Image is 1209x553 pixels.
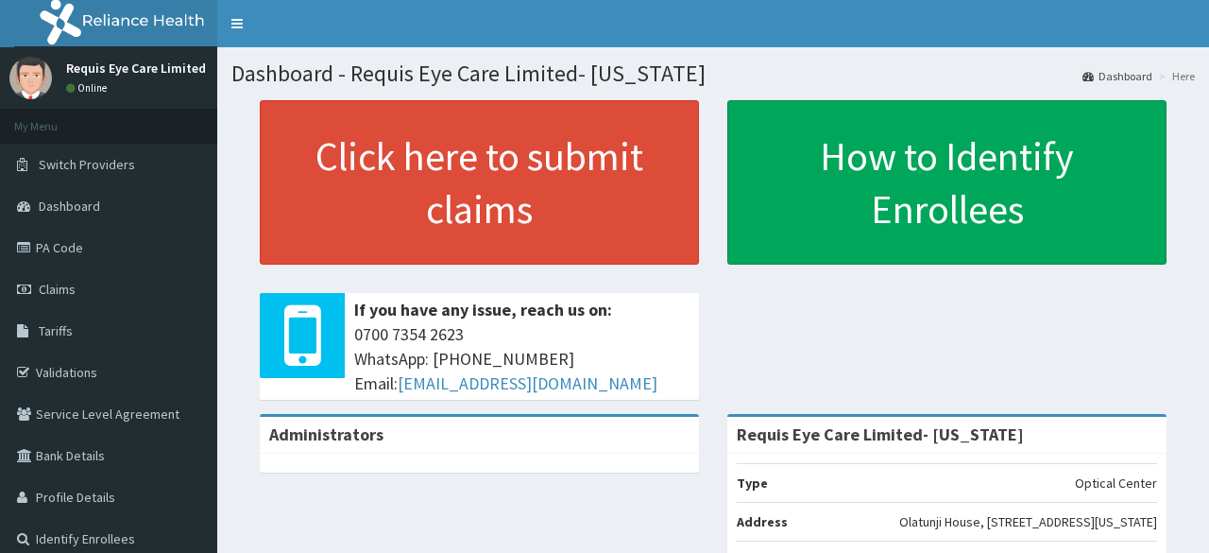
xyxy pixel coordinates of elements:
[899,512,1157,531] p: Olatunji House, [STREET_ADDRESS][US_STATE]
[39,198,100,215] span: Dashboard
[1082,68,1152,84] a: Dashboard
[354,322,690,395] span: 0700 7354 2623 WhatsApp: [PHONE_NUMBER] Email:
[1075,474,1157,493] p: Optical Center
[1154,68,1195,84] li: Here
[66,81,111,95] a: Online
[260,100,699,265] a: Click here to submit claims
[39,156,135,173] span: Switch Providers
[737,475,768,492] b: Type
[231,61,1195,86] h1: Dashboard - Requis Eye Care Limited- [US_STATE]
[354,299,612,320] b: If you have any issue, reach us on:
[398,372,657,394] a: [EMAIL_ADDRESS][DOMAIN_NAME]
[39,281,76,298] span: Claims
[269,423,383,445] b: Administrators
[9,57,52,99] img: User Image
[39,322,73,339] span: Tariffs
[727,100,1166,265] a: How to Identify Enrollees
[737,423,1024,445] strong: Requis Eye Care Limited- [US_STATE]
[737,513,788,530] b: Address
[66,61,206,75] p: Requis Eye Care Limited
